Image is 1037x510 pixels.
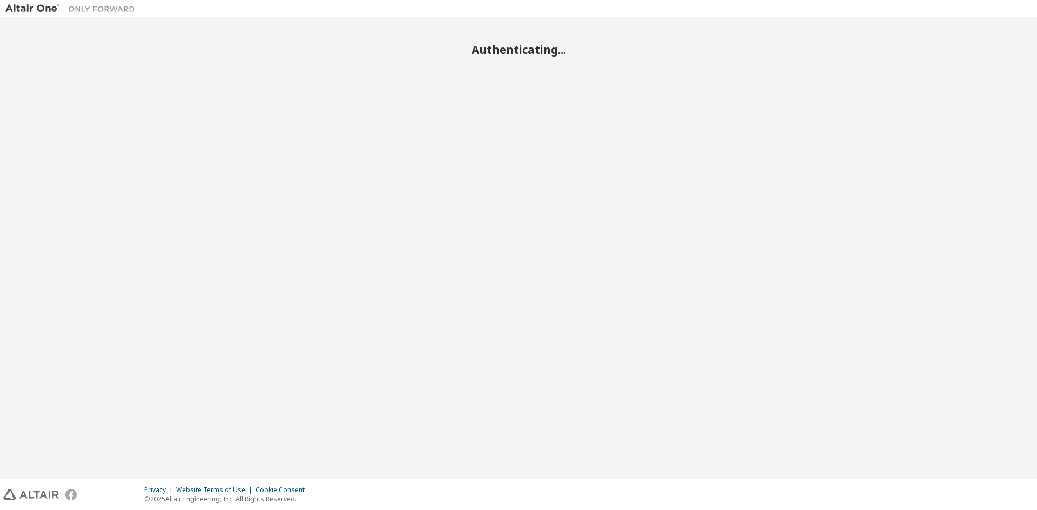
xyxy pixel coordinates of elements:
img: facebook.svg [65,489,77,500]
p: © 2025 Altair Engineering, Inc. All Rights Reserved. [144,494,311,504]
div: Privacy [144,486,176,494]
div: Cookie Consent [255,486,311,494]
div: Website Terms of Use [176,486,255,494]
img: Altair One [5,3,140,14]
img: altair_logo.svg [3,489,59,500]
h2: Authenticating... [5,43,1032,57]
